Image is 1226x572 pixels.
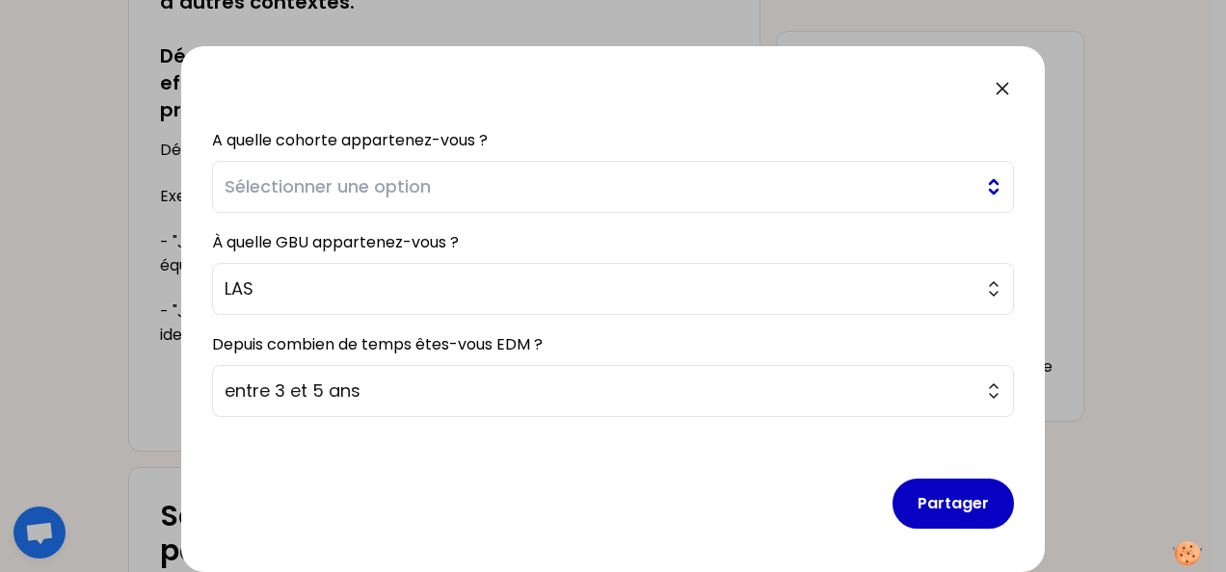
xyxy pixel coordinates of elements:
[225,275,974,302] span: LAS
[212,263,1014,315] button: LAS
[893,479,1014,529] button: Partager
[212,129,488,151] label: A quelle cohorte appartenez-vous ?
[225,173,974,200] span: Sélectionner une option
[212,231,459,253] label: À quelle GBU appartenez-vous ?
[212,161,1014,213] button: Sélectionner une option
[212,333,543,355] label: Depuis combien de temps êtes-vous EDM ?
[212,365,1014,417] button: entre 3 et 5 ans
[225,377,974,404] span: entre 3 et 5 ans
